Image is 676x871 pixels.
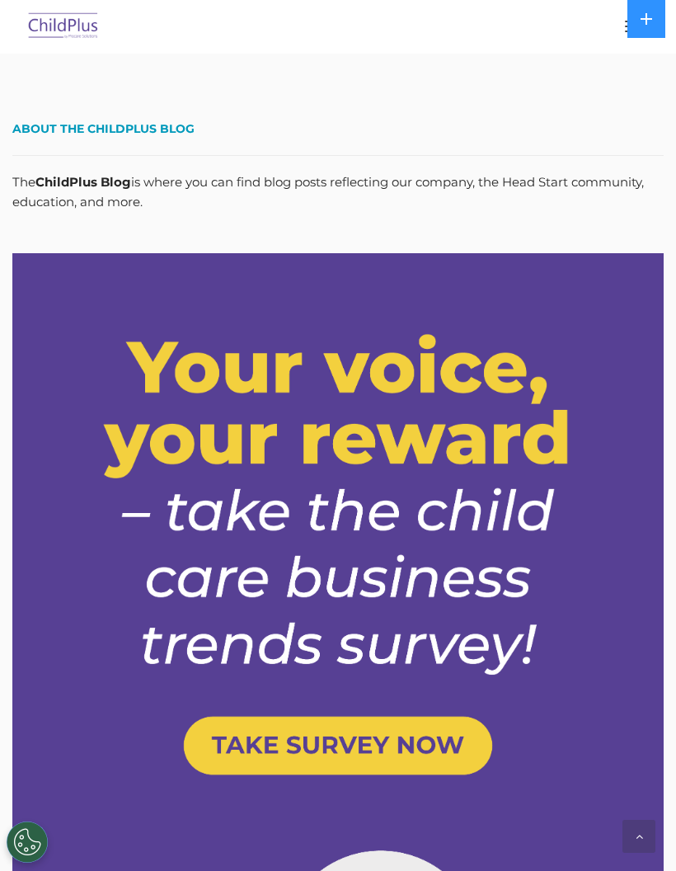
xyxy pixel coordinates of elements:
[12,121,195,136] span: About the ChildPlus Blog
[12,172,664,212] p: The is where you can find blog posts reflecting our company, the Head Start community, education,...
[7,822,48,863] button: Cookies Settings
[25,7,102,46] img: ChildPlus by Procare Solutions
[35,174,131,190] strong: ChildPlus Blog
[398,693,676,871] iframe: Chat Widget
